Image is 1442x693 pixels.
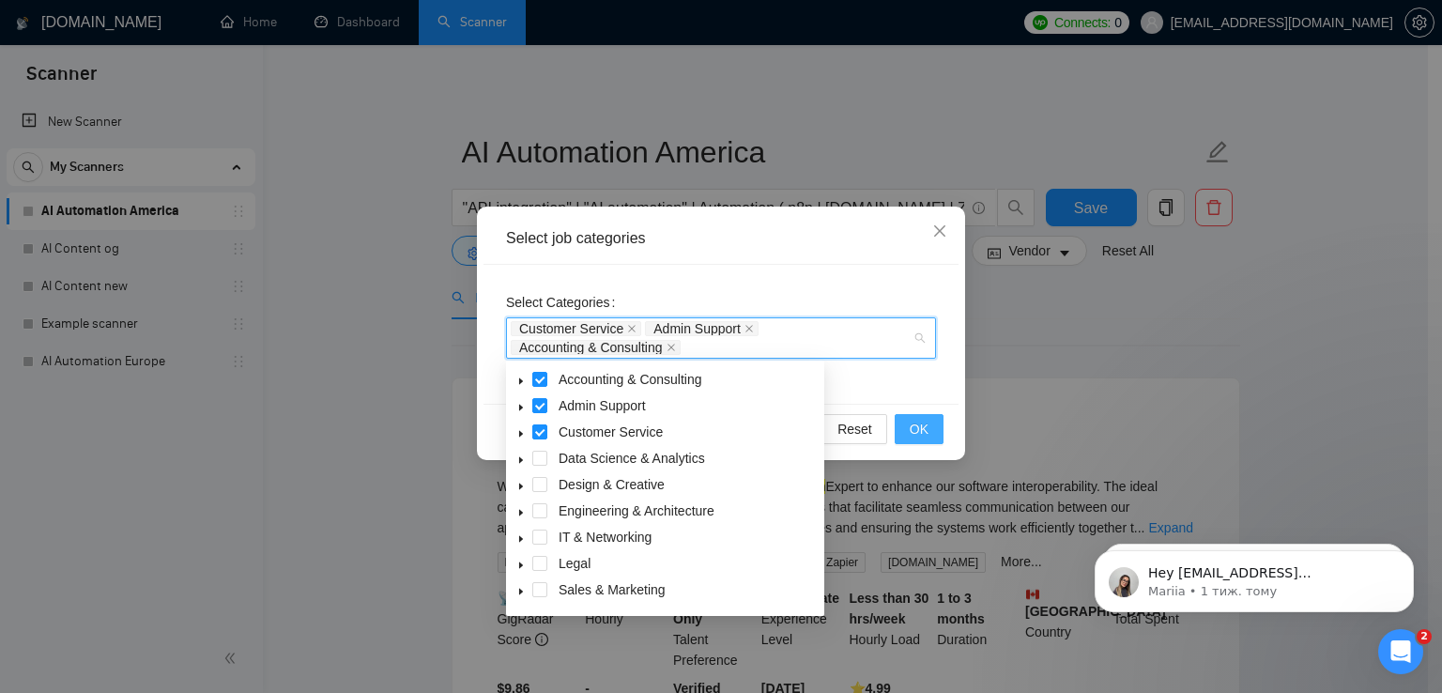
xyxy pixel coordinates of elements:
[516,587,526,596] span: caret-down
[516,534,526,544] span: caret-down
[822,414,887,444] button: Reset
[910,419,928,439] span: OK
[555,421,821,443] span: Customer Service
[559,424,663,439] span: Customer Service
[559,530,652,545] span: IT & Networking
[516,403,526,412] span: caret-down
[559,372,702,387] span: Accounting & Consulting
[516,508,526,517] span: caret-down
[559,451,705,466] span: Data Science & Analytics
[627,324,637,333] span: close
[667,343,676,352] span: close
[511,321,641,336] span: Customer Service
[559,503,714,518] span: Engineering & Architecture
[1378,629,1423,674] iframe: Intercom live chat
[555,605,821,627] span: Translation
[559,582,666,597] span: Sales & Marketing
[559,398,646,413] span: Admin Support
[653,322,741,335] span: Admin Support
[555,526,821,548] span: IT & Networking
[516,455,526,465] span: caret-down
[555,552,821,575] span: Legal
[914,207,965,257] button: Close
[506,287,622,317] label: Select Categories
[1066,511,1442,642] iframe: Intercom notifications повідомлення
[684,340,688,355] input: Select Categories
[516,429,526,439] span: caret-down
[555,500,821,522] span: Engineering & Architecture
[555,473,821,496] span: Design & Creative
[555,447,821,470] span: Data Science & Analytics
[506,228,936,249] div: Select job categories
[516,377,526,386] span: caret-down
[516,561,526,570] span: caret-down
[555,394,821,417] span: Admin Support
[559,556,591,571] span: Legal
[555,368,821,391] span: Accounting & Consulting
[559,477,665,492] span: Design & Creative
[516,482,526,491] span: caret-down
[645,321,759,336] span: Admin Support
[519,341,663,354] span: Accounting & Consulting
[744,324,754,333] span: close
[837,419,872,439] span: Reset
[519,322,623,335] span: Customer Service
[555,578,821,601] span: Sales & Marketing
[511,340,681,355] span: Accounting & Consulting
[932,223,947,239] span: close
[895,414,943,444] button: OK
[1417,629,1432,644] span: 2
